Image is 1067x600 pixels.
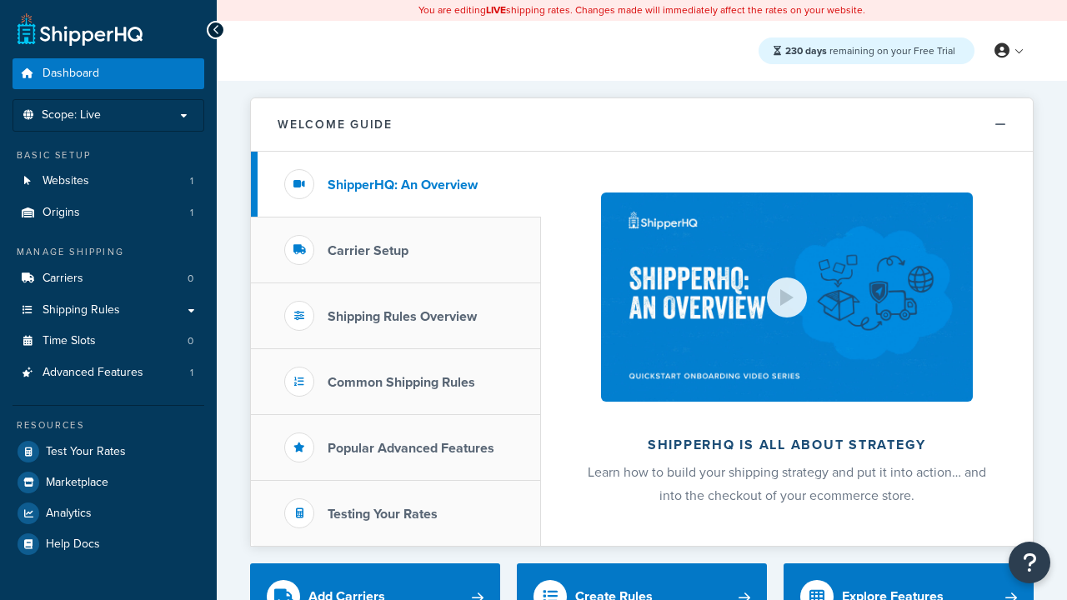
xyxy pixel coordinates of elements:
[785,43,955,58] span: remaining on your Free Trial
[13,437,204,467] a: Test Your Rates
[46,507,92,521] span: Analytics
[43,272,83,286] span: Carriers
[13,148,204,162] div: Basic Setup
[13,197,204,228] li: Origins
[13,357,204,388] a: Advanced Features1
[190,174,193,188] span: 1
[328,507,438,522] h3: Testing Your Rates
[1009,542,1050,583] button: Open Resource Center
[42,108,101,122] span: Scope: Live
[13,166,204,197] li: Websites
[588,462,986,505] span: Learn how to build your shipping strategy and put it into action… and into the checkout of your e...
[13,295,204,326] a: Shipping Rules
[46,445,126,459] span: Test Your Rates
[43,67,99,81] span: Dashboard
[278,118,393,131] h2: Welcome Guide
[43,206,80,220] span: Origins
[190,366,193,380] span: 1
[43,366,143,380] span: Advanced Features
[13,166,204,197] a: Websites1
[328,309,477,324] h3: Shipping Rules Overview
[13,58,204,89] a: Dashboard
[585,437,989,452] h2: ShipperHQ is all about strategy
[190,206,193,220] span: 1
[43,334,96,348] span: Time Slots
[785,43,827,58] strong: 230 days
[188,334,193,348] span: 0
[46,476,108,490] span: Marketplace
[13,418,204,432] div: Resources
[328,177,478,192] h3: ShipperHQ: An Overview
[251,98,1033,152] button: Welcome Guide
[13,357,204,388] li: Advanced Features
[46,537,100,552] span: Help Docs
[328,441,494,456] h3: Popular Advanced Features
[43,303,120,317] span: Shipping Rules
[486,2,506,17] b: LIVE
[13,467,204,497] a: Marketplace
[13,245,204,259] div: Manage Shipping
[13,326,204,357] li: Time Slots
[601,192,973,402] img: ShipperHQ is all about strategy
[13,529,204,559] a: Help Docs
[13,498,204,528] a: Analytics
[13,326,204,357] a: Time Slots0
[13,197,204,228] a: Origins1
[328,243,408,258] h3: Carrier Setup
[43,174,89,188] span: Websites
[188,272,193,286] span: 0
[328,375,475,390] h3: Common Shipping Rules
[13,263,204,294] a: Carriers0
[13,263,204,294] li: Carriers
